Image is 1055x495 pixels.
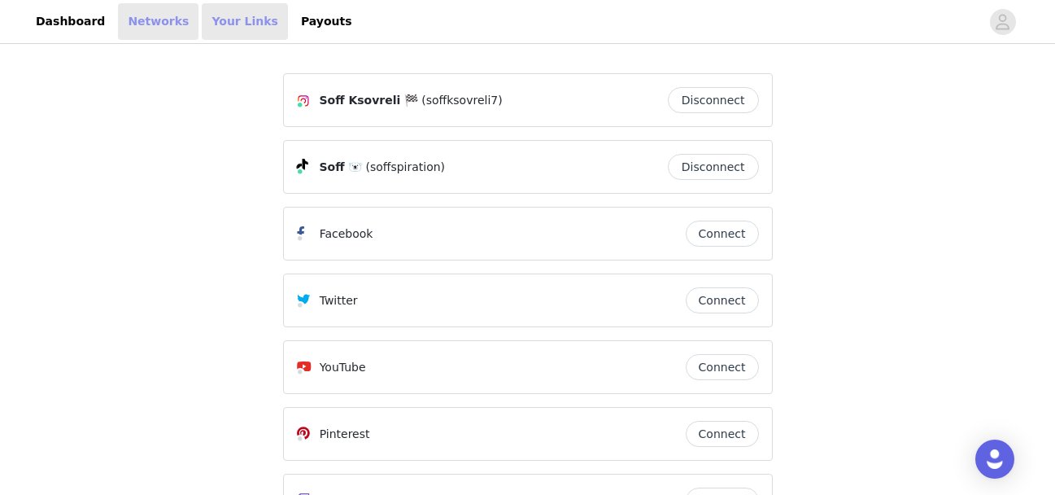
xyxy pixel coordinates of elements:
[421,92,502,109] span: (soffksovreli7)
[686,221,759,247] button: Connect
[320,292,358,309] p: Twitter
[995,9,1010,35] div: avatar
[668,87,759,113] button: Disconnect
[686,287,759,313] button: Connect
[686,421,759,447] button: Connect
[320,159,363,176] span: Soff 🐻‍❄️
[202,3,288,40] a: Your Links
[26,3,115,40] a: Dashboard
[686,354,759,380] button: Connect
[975,440,1014,479] div: Open Intercom Messenger
[320,226,373,243] p: Facebook
[291,3,362,40] a: Payouts
[668,154,759,180] button: Disconnect
[297,94,310,107] img: Instagram Icon
[320,92,419,109] span: Soff Ksovreli 🏁
[320,426,370,443] p: Pinterest
[118,3,198,40] a: Networks
[320,359,366,376] p: YouTube
[365,159,445,176] span: (soffspiration)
